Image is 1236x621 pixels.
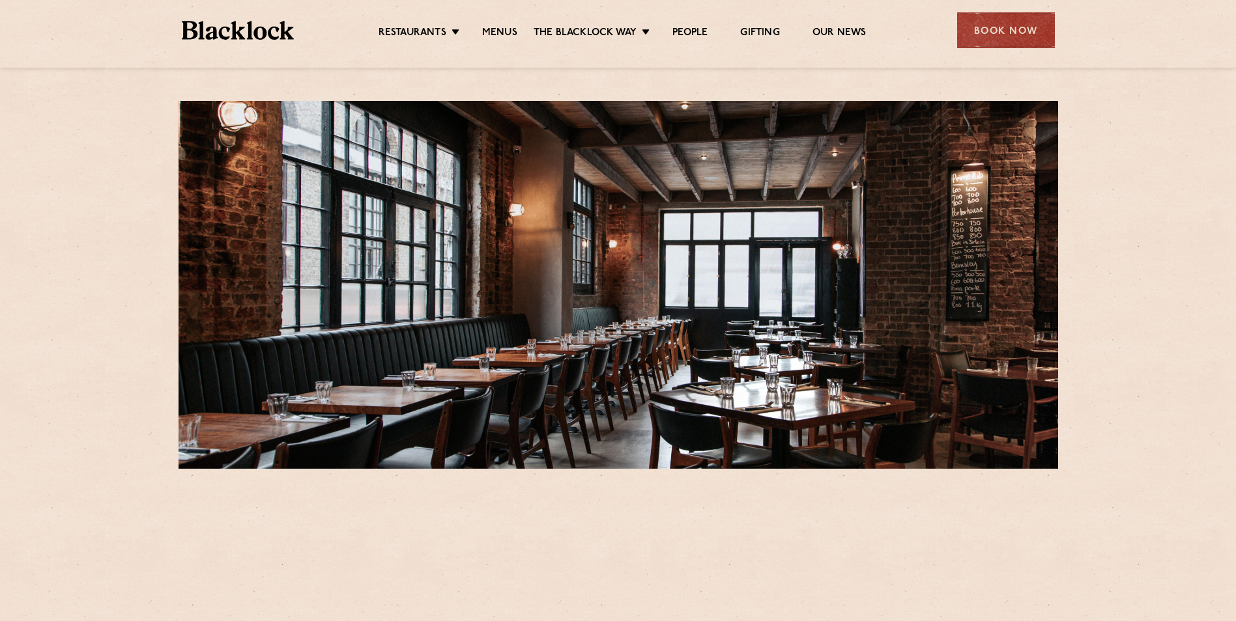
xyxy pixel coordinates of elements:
a: People [672,27,708,41]
div: Book Now [957,12,1055,48]
img: BL_Textured_Logo-footer-cropped.svg [182,21,295,40]
a: Gifting [740,27,779,41]
a: Menus [482,27,517,41]
a: Our News [812,27,867,41]
a: The Blacklock Way [534,27,637,41]
a: Restaurants [379,27,446,41]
